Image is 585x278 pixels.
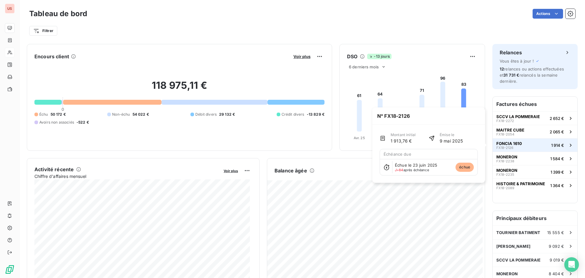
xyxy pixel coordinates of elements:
[293,54,310,59] span: Voir plus
[533,9,563,19] button: Actions
[496,173,514,176] span: FX18-2235
[440,138,463,144] span: 9 mai 2025
[367,54,391,59] span: -13 jours
[496,168,517,173] span: MONERON
[500,49,522,56] h6: Relances
[493,138,577,152] button: FONCIA 1610FX18-21261 914 €
[275,167,307,174] h6: Balance âgée
[372,107,415,125] span: N° FX18-2126
[550,156,564,161] span: 1 584 €
[391,132,416,138] span: Montant initial
[195,112,217,117] span: Débit divers
[39,120,74,125] span: Avoirs non associés
[493,111,577,125] button: SCCV LA POMMERAIEFX18-22722 652 €
[496,114,540,119] span: SCCV LA POMMERAIE
[496,141,522,146] span: FONCIA 1610
[549,271,564,276] span: 8 404 €
[496,119,514,123] span: FX18-2272
[547,230,564,235] span: 15 555 €
[496,159,514,163] span: FX18-2238
[493,152,577,165] button: MONERONFX18-22381 584 €
[391,138,416,144] span: 1 913,76 €
[564,257,579,272] div: Open Intercom Messenger
[440,132,463,138] span: Émise le
[51,112,66,117] span: 50 172 €
[395,168,403,172] span: J+84
[395,163,437,168] span: Échue le 23 juin 2025
[224,169,238,173] span: Voir plus
[133,112,149,117] span: 54 022 €
[29,8,87,19] h3: Tableau de bord
[354,136,365,140] tspan: Avr. 25
[222,168,240,173] button: Voir plus
[34,79,324,98] h2: 118 975,11 €
[496,271,518,276] span: MONERON
[550,183,564,188] span: 1 364 €
[493,211,577,226] h6: Principaux débiteurs
[496,258,541,262] span: SCCV LA POMMERAIE
[39,112,48,117] span: Échu
[493,165,577,179] button: MONERONFX18-22351 399 €
[551,170,564,175] span: 1 399 €
[384,152,411,157] span: Échéance due
[76,120,89,125] span: -522 €
[347,53,357,60] h6: DSO
[550,258,564,262] span: 9 019 €
[219,112,235,117] span: 29 132 €
[550,129,564,134] span: 2 065 €
[34,173,219,179] span: Chiffre d'affaires mensuel
[292,54,312,59] button: Voir plus
[549,244,564,249] span: 9 092 €
[503,73,519,78] span: 31 731 €
[493,179,577,192] button: HISTOIRE & PATRIMOINEFX18-20891 364 €
[62,107,64,112] span: 0
[550,116,564,121] span: 2 652 €
[496,186,514,190] span: FX18-2089
[5,265,15,274] img: Logo LeanPay
[500,67,504,71] span: 12
[112,112,130,117] span: Non-échu
[551,143,564,148] span: 1 914 €
[34,53,69,60] h6: Encours client
[29,26,57,36] button: Filtrer
[349,64,379,69] span: 6 derniers mois
[496,181,545,186] span: HISTOIRE & PATRIMOINE
[307,112,324,117] span: -13 829 €
[500,67,564,84] span: relances ou actions effectuées et relancés la semaine dernière.
[500,59,534,63] span: Vous êtes à jour !
[496,244,530,249] span: [PERSON_NAME]
[496,146,513,150] span: FX18-2126
[456,163,474,172] span: échue
[34,166,74,173] h6: Activité récente
[395,168,429,172] span: après échéance
[496,132,514,136] span: FX18-2054
[496,230,541,235] span: TOURNIER BATIMENT
[5,4,15,13] div: US
[493,125,577,138] button: MAITRE CUBEFX18-20542 065 €
[493,97,577,111] h6: Factures échues
[282,112,304,117] span: Crédit divers
[496,128,524,132] span: MAITRE CUBE
[496,154,517,159] span: MONERON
